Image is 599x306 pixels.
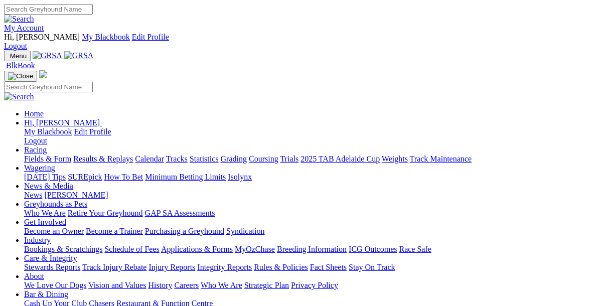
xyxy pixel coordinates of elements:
a: Industry [24,236,51,244]
a: Edit Profile [74,127,111,136]
a: Weights [382,155,408,163]
a: BlkBook [4,61,35,70]
a: Rules & Policies [254,263,308,271]
img: GRSA [33,51,62,60]
div: Get Involved [24,227,595,236]
a: Vision and Values [88,281,146,289]
a: Care & Integrity [24,254,77,262]
a: SUREpick [68,173,102,181]
a: Track Injury Rebate [82,263,146,271]
a: Become an Owner [24,227,84,235]
a: My Blackbook [24,127,72,136]
a: [PERSON_NAME] [44,191,108,199]
a: Injury Reports [148,263,195,271]
a: [DATE] Tips [24,173,66,181]
a: Who We Are [201,281,242,289]
input: Search [4,82,93,92]
a: Bar & Dining [24,290,68,298]
a: 2025 TAB Adelaide Cup [301,155,380,163]
a: My Account [4,24,44,32]
a: ICG Outcomes [349,245,397,253]
button: Toggle navigation [4,51,31,61]
a: Syndication [226,227,264,235]
a: Bookings & Scratchings [24,245,102,253]
img: Search [4,15,34,24]
input: Search [4,4,93,15]
img: Search [4,92,34,101]
span: BlkBook [6,61,35,70]
a: Retire Your Greyhound [68,209,143,217]
a: Get Involved [24,218,66,226]
span: Hi, [PERSON_NAME] [4,33,80,41]
a: How To Bet [104,173,143,181]
a: GAP SA Assessments [145,209,215,217]
div: Industry [24,245,595,254]
div: My Account [4,33,595,51]
a: Grading [221,155,247,163]
a: Stay On Track [349,263,395,271]
a: MyOzChase [235,245,275,253]
a: Become a Trainer [86,227,143,235]
a: Isolynx [228,173,252,181]
a: Track Maintenance [410,155,472,163]
a: Privacy Policy [291,281,338,289]
a: We Love Our Dogs [24,281,86,289]
a: Applications & Forms [161,245,233,253]
a: Coursing [249,155,278,163]
button: Toggle navigation [4,71,37,82]
span: Hi, [PERSON_NAME] [24,118,100,127]
a: Breeding Information [277,245,347,253]
a: Careers [174,281,199,289]
img: Close [8,72,33,80]
a: News [24,191,42,199]
a: Minimum Betting Limits [145,173,226,181]
a: Schedule of Fees [104,245,159,253]
a: Purchasing a Greyhound [145,227,224,235]
a: Home [24,109,44,118]
a: Trials [280,155,298,163]
a: My Blackbook [82,33,130,41]
a: About [24,272,44,280]
div: Care & Integrity [24,263,595,272]
a: Tracks [166,155,188,163]
a: Stewards Reports [24,263,80,271]
a: Hi, [PERSON_NAME] [24,118,102,127]
a: Results & Replays [73,155,133,163]
a: Logout [4,42,27,50]
a: Race Safe [399,245,431,253]
div: About [24,281,595,290]
a: News & Media [24,182,73,190]
a: Calendar [135,155,164,163]
img: GRSA [64,51,94,60]
div: News & Media [24,191,595,200]
div: Wagering [24,173,595,182]
div: Racing [24,155,595,164]
a: Logout [24,136,47,145]
a: Fact Sheets [310,263,347,271]
img: logo-grsa-white.png [39,70,47,78]
a: Edit Profile [132,33,169,41]
a: Fields & Form [24,155,71,163]
a: Who We Are [24,209,66,217]
a: Greyhounds as Pets [24,200,87,208]
a: Statistics [190,155,219,163]
div: Hi, [PERSON_NAME] [24,127,595,145]
span: Menu [10,52,27,60]
a: Strategic Plan [244,281,289,289]
a: Integrity Reports [197,263,252,271]
a: Racing [24,145,47,154]
a: Wagering [24,164,55,172]
a: History [148,281,172,289]
div: Greyhounds as Pets [24,209,595,218]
